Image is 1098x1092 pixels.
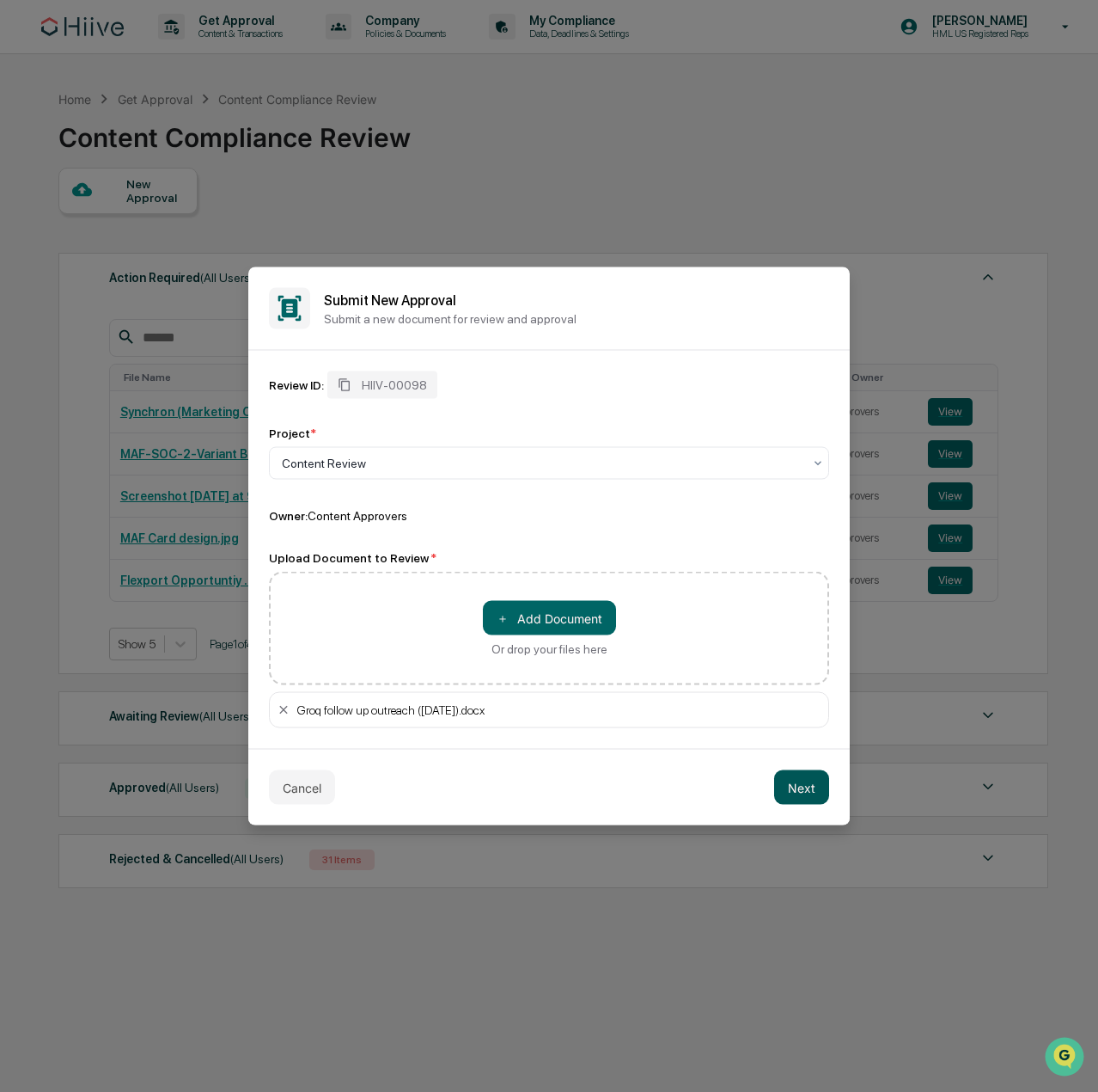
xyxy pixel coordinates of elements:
p: How can we help? [17,35,313,63]
a: 🗄️Attestations [118,209,220,240]
a: Powered byPylon [121,290,208,304]
div: Upload Document to Review [269,551,829,565]
div: Or drop your files here [491,642,607,656]
p: Submit a new document for review and approval [324,311,829,325]
div: We're available if you need us! [58,148,217,162]
h2: Submit New Approval [324,291,829,308]
span: Data Lookup [34,248,108,266]
div: Groq follow up outreach ([DATE]).docx [297,703,821,717]
span: Owner: [269,509,308,523]
button: Cancel [269,770,335,805]
iframe: Open customer support [1043,1035,1089,1082]
div: Review ID: [269,378,324,392]
a: 🔎Data Lookup [10,242,115,273]
span: Content Approvers [308,509,407,523]
div: Project [269,426,316,440]
div: 🖐️ [17,218,31,231]
button: Next [774,770,829,805]
span: Attestations [142,216,213,233]
div: 🗄️ [125,218,138,231]
span: Preclearance [34,216,111,233]
div: 🔎 [17,250,31,264]
a: 🖐️Preclearance [10,209,118,240]
span: Pylon [171,291,208,304]
button: Or drop your files here [483,601,616,635]
div: Start new chat [58,131,282,148]
img: 1746055101610-c473b297-6a78-478c-a979-82029cc54cd1 [17,131,48,162]
span: ＋ [497,610,509,626]
button: Start new chat [292,136,313,156]
span: HIIV-00098 [362,378,427,392]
